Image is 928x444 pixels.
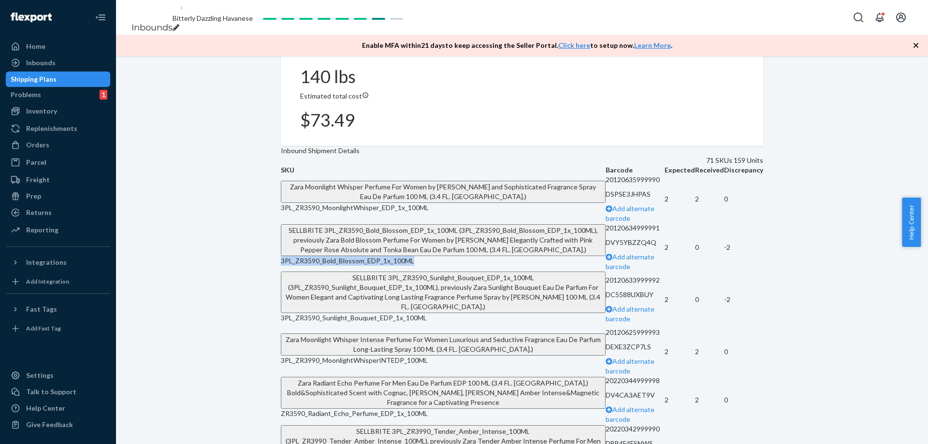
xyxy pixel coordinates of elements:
th: Barcode [606,165,665,175]
div: Shipping Plans [11,74,57,84]
a: Problems1 [6,87,110,102]
td: 2 [695,328,724,376]
a: Add alternate barcode [606,253,654,271]
td: 2 [695,376,724,424]
a: Click here [558,41,590,49]
div: Parcel [26,158,46,167]
p: Estimated total cost [300,91,744,101]
a: Returns [6,205,110,220]
p: DV4CA3AET9V [606,390,665,400]
a: Parcel [6,155,110,170]
td: 2 [695,175,724,223]
button: Zara Radiant Echo Perfume For Men Eau De Parfum EDP 100 ML (3.4 FL. [GEOGRAPHIC_DATA].) Bold&Soph... [281,377,606,409]
div: Add Fast Tag [26,324,61,332]
p: DVY5YBZZQ4Q [606,238,665,247]
a: Add alternate barcode [606,405,654,423]
a: Freight [6,172,110,187]
td: 2 [665,175,695,223]
p: 20220342999990 [606,424,665,434]
td: 2 [665,223,695,272]
div: Home [26,42,45,51]
th: Expected [665,165,695,175]
button: Close Navigation [91,8,110,27]
button: Zara Moonlight Whisper Perfume For Women by [PERSON_NAME] and Sophisticated Fragrance Spray Eau D... [281,181,606,203]
p: 20120634999991 [606,223,665,233]
div: Problems [11,90,41,100]
div: Inbounds [26,58,56,68]
a: Add alternate barcode [606,204,654,222]
span: Bitterly Dazzling Havanese [173,14,253,22]
button: Fast Tags [6,301,110,317]
button: SELLBRITE 3PL_ZR3590_Sunlight_Bouquet_EDP_1x_100ML (3PL_ZR3590_Sunlight_Bouquet_EDP_1x_100ML), pr... [281,272,606,313]
div: Inventory [26,106,57,116]
div: Orders [26,140,49,150]
button: SELLBRITE 3PL_ZR3590_Bold_Blossom_EDP_1x_100ML (3PL_ZR3590_Bold_Blossom_EDP_1x_100ML), previously... [281,224,606,256]
div: Talk to Support [26,387,76,397]
div: Integrations [26,258,67,267]
th: Received [695,165,724,175]
a: Learn More [634,41,671,49]
div: Settings [26,371,54,380]
span: SELLBRITE 3PL_ZR3590_Sunlight_Bouquet_EDP_1x_100ML (3PL_ZR3590_Sunlight_Bouquet_EDP_1x_100ML), pr... [286,273,600,311]
div: Replenishments [26,124,77,133]
a: Settings [6,368,110,383]
a: Inbounds [131,22,173,33]
a: Inventory [6,103,110,119]
td: 0 [724,376,763,424]
div: 71 SKUs 159 Units [295,156,763,165]
a: Add Fast Tag [6,321,110,336]
a: Home [6,39,110,54]
a: Talk to Support [6,384,110,400]
a: Shipping Plans [6,72,110,87]
span: Zara Moonlight Whisper Perfume For Women by [PERSON_NAME] and Sophisticated Fragrance Spray Eau D... [290,183,596,201]
div: Fast Tags [26,304,57,314]
td: 0 [724,328,763,376]
p: 20220344999998 [606,376,665,386]
h1: 140 lbs [300,67,744,86]
button: Zara Moonlight Whisper Intense Perfume For Women Luxurious and Seductive Fragrance Eau De Parfum ... [281,333,606,356]
div: -2 [724,295,763,304]
a: Reporting [6,222,110,238]
button: Integrations [6,255,110,270]
button: Give Feedback [6,417,110,432]
th: SKU [281,165,606,175]
p: 20120625999993 [606,328,665,337]
img: Flexport logo [11,13,52,22]
span: Zara Radiant Echo Perfume For Men Eau De Parfum EDP 100 ML (3.4 FL. [GEOGRAPHIC_DATA].) Bold&Soph... [287,379,599,406]
td: 0 [724,175,763,223]
p: Enable MFA within 21 days to keep accessing the Seller Portal. to setup now. . [362,41,672,50]
a: Add Integration [6,274,110,289]
p: DSPSE3JHPAS [606,189,665,199]
td: 0 [695,272,724,328]
a: Inbounds [6,55,110,71]
h1: $73.49 [300,111,744,130]
span: ZR3590_Radiant_Echo_Perfume_EDP_1x_100ML [281,409,428,417]
a: Add alternate barcode [606,357,654,375]
span: 3PL_ZR3590_Bold_Blossom_EDP_1x_100ML [281,257,414,265]
div: 1 [100,90,107,100]
p: DC5588UXBUY [606,290,665,300]
span: 3PL_ZR3590_Sunlight_Bouquet_EDP_1x_100ML [281,314,427,322]
td: 2 [665,328,695,376]
p: DEXE3ZCP7LS [606,342,665,352]
a: Replenishments [6,121,110,136]
button: Open Search Box [849,8,868,27]
div: Prep [26,191,41,201]
button: Help Center [902,198,921,247]
div: Freight [26,175,50,185]
div: Returns [26,208,52,217]
div: Inbound Shipment Details [281,146,756,156]
button: Open account menu [891,8,911,27]
td: 2 [665,272,695,328]
th: Discrepancy [724,165,763,175]
span: 3PL_ZR3990_MoonlightWhisperINTEDP_100ML [281,356,428,364]
a: Add alternate barcode [606,305,654,323]
div: Give Feedback [26,420,73,430]
div: Help Center [26,403,65,413]
td: 0 [695,223,724,272]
